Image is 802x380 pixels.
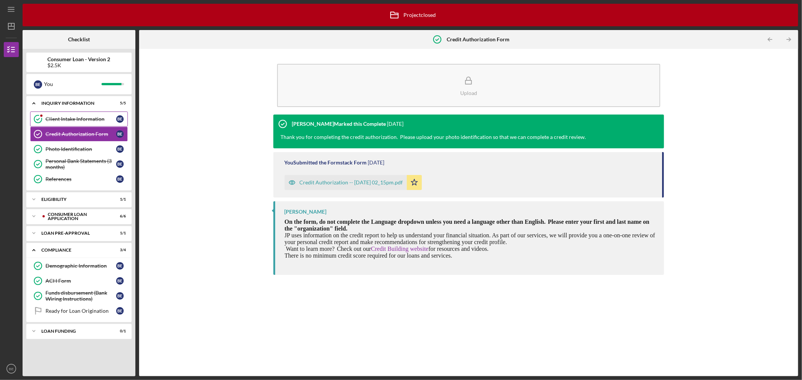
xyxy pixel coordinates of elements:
[116,292,124,300] div: B E
[112,214,126,219] div: 6 / 6
[116,145,124,153] div: B E
[285,160,367,166] div: You Submitted the Formstack Form
[41,329,107,333] div: Loan Funding
[30,112,128,127] a: Client Intake InformationBE
[45,263,116,269] div: Demographic Information
[30,258,128,273] a: Demographic InformationBE
[45,116,116,122] div: Client Intake Information
[385,6,436,24] div: Project closed
[44,78,102,90] div: You
[368,160,385,166] time: 2023-08-02 18:15
[116,307,124,315] div: B E
[286,246,488,252] span: Want to learn more? Check out our for resources and videos.
[41,197,107,202] div: Eligibility
[112,101,126,106] div: 5 / 5
[30,273,128,288] a: ACH FormBE
[4,361,19,376] button: BE
[281,133,586,141] div: Thank you for completing the credit authorization. Please upload your photo identification so tha...
[41,101,107,106] div: Inquiry Information
[30,288,128,303] a: Funds disbursement (Bank Wiring Instructions)BE
[112,248,126,252] div: 3 / 4
[30,127,128,142] a: Credit Authorization FormBE
[34,80,42,89] div: B E
[48,212,107,221] div: Consumer Loan Application
[112,329,126,333] div: 0 / 1
[45,176,116,182] div: References
[300,179,403,185] div: Credit Authorization -- [DATE] 02_15pm.pdf
[387,121,404,127] time: 2023-08-02 18:32
[116,175,124,183] div: B E
[68,36,90,42] b: Checklist
[116,160,124,168] div: B E
[45,278,116,284] div: ACH Form
[48,56,111,62] b: Consumer Loan - Version 2
[30,157,128,172] a: Personal Bank Statements (3 months)BE
[292,121,386,127] div: [PERSON_NAME] Marked this Complete
[30,142,128,157] a: Photo IdentificationBE
[45,308,116,314] div: Ready for Loan Origination
[447,36,509,42] b: Credit Authorization Form
[45,131,116,137] div: Credit Authorization Form
[285,219,650,232] strong: On the form, do not complete the Language dropdown unless you need a language other than English....
[112,197,126,202] div: 1 / 1
[116,115,124,123] div: B E
[285,252,452,259] span: There is no minimum credit score required for our loans and services.
[285,209,327,215] div: [PERSON_NAME]
[116,262,124,270] div: B E
[30,172,128,187] a: ReferencesBE
[277,64,661,107] button: Upload
[45,290,116,302] div: Funds disbursement (Bank Wiring Instructions)
[285,175,422,190] button: Credit Authorization -- [DATE] 02_15pm.pdf
[112,231,126,235] div: 1 / 1
[41,248,107,252] div: Compliance
[45,146,116,152] div: Photo Identification
[30,303,128,318] a: Ready for Loan OriginationBE
[45,158,116,170] div: Personal Bank Statements (3 months)
[285,232,655,245] span: JP uses information on the credit report to help us understand your financial situation. As part ...
[116,277,124,285] div: B E
[9,367,14,371] text: BE
[116,130,124,138] div: B E
[41,231,107,235] div: Loan Pre-Approval
[48,62,111,68] div: $2.5K
[460,90,477,96] div: Upload
[371,246,429,252] a: Credit Building website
